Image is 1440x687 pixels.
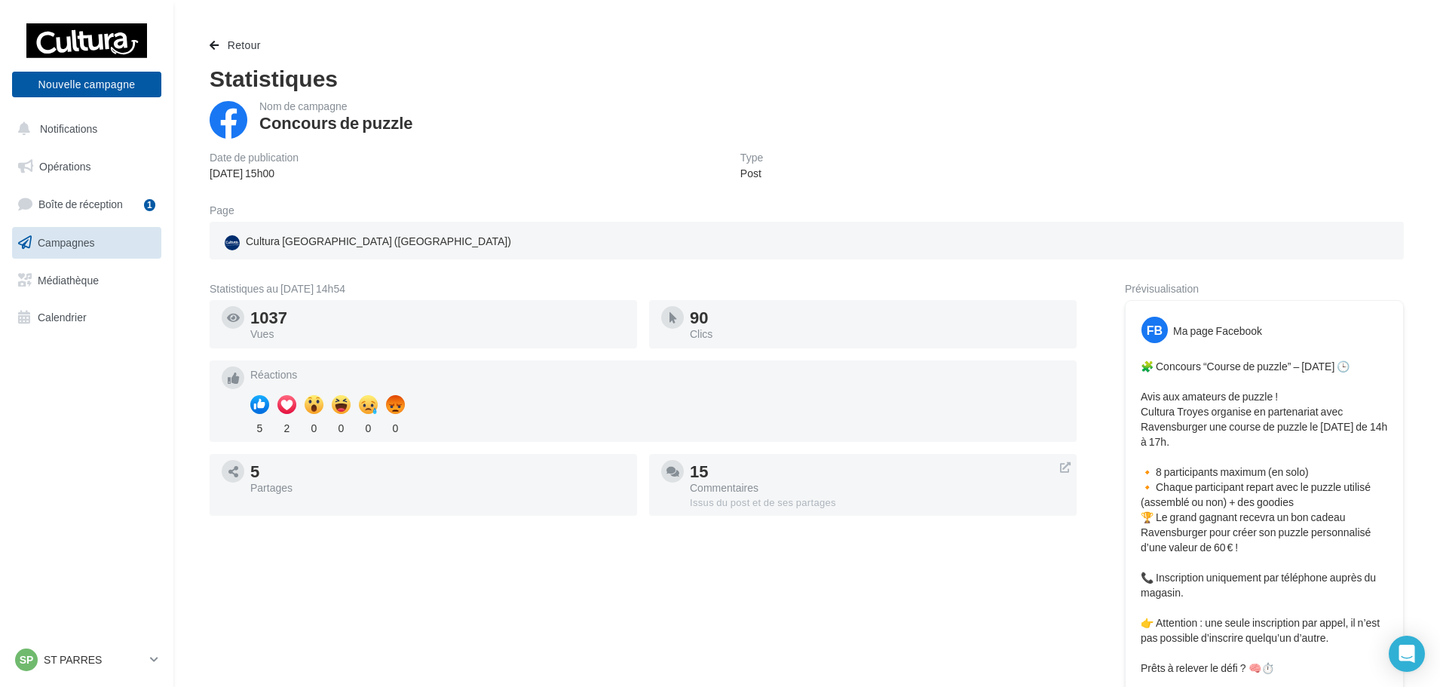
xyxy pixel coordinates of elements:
div: Cultura [GEOGRAPHIC_DATA] ([GEOGRAPHIC_DATA]) [222,231,514,253]
button: Retour [210,36,267,54]
a: Calendrier [9,302,164,333]
span: Boîte de réception [38,198,123,210]
div: Date de publication [210,152,299,163]
div: Issus du post et de ses partages [690,496,1065,510]
div: Type [740,152,763,163]
div: 2 [277,418,296,436]
div: Nom de campagne [259,101,413,112]
span: Retour [228,38,261,51]
span: Campagnes [38,236,95,249]
button: Nouvelle campagne [12,72,161,97]
div: Concours de puzzle [259,115,413,131]
a: Opérations [9,151,164,182]
div: 5 [250,463,625,480]
div: Statistiques au [DATE] 14h54 [210,284,1077,294]
a: Cultura [GEOGRAPHIC_DATA] ([GEOGRAPHIC_DATA]) [222,231,611,253]
div: 0 [359,418,378,436]
div: Commentaires [690,483,1065,493]
div: Clics [690,329,1065,339]
div: 0 [386,418,405,436]
div: 1037 [250,309,625,326]
div: Statistiques [210,66,1404,89]
div: 5 [250,418,269,436]
div: Prévisualisation [1125,284,1404,294]
span: Calendrier [38,311,87,324]
div: 90 [690,309,1065,326]
div: Réactions [250,370,1065,380]
a: SP ST PARRES [12,646,161,674]
div: [DATE] 15h00 [210,166,299,181]
a: Campagnes [9,227,164,259]
p: 🧩 Concours “Course de puzzle” – [DATE] 🕒 Avis aux amateurs de puzzle ! Cultura Troyes organise en... [1141,359,1388,676]
div: Ma page Facebook [1173,324,1262,339]
div: 15 [690,463,1065,480]
p: ST PARRES [44,652,144,667]
a: Boîte de réception1 [9,188,164,220]
div: Vues [250,329,625,339]
div: 1 [144,199,155,211]
span: Opérations [39,160,90,173]
span: SP [20,652,34,667]
a: Médiathèque [9,265,164,296]
span: Notifications [40,122,97,135]
div: Open Intercom Messenger [1389,636,1425,672]
div: FB [1141,317,1168,343]
div: Page [210,205,247,216]
div: Post [740,166,763,181]
div: 0 [305,418,323,436]
div: 0 [332,418,351,436]
span: Médiathèque [38,273,99,286]
div: Partages [250,483,625,493]
button: Notifications [9,113,158,145]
